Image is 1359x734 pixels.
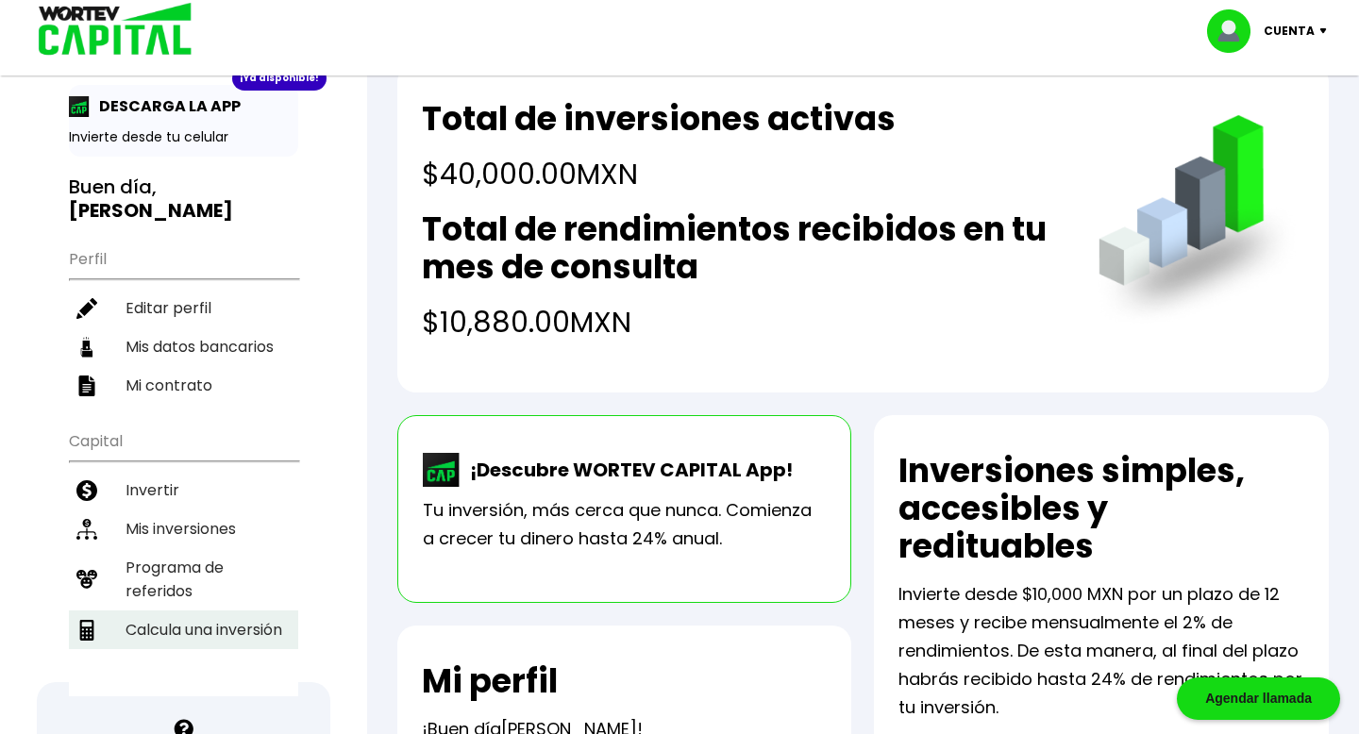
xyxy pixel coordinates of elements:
[69,509,298,548] a: Mis inversiones
[1177,677,1340,720] div: Agendar llamada
[1315,28,1340,34] img: icon-down
[422,301,1061,343] h4: $10,880.00 MXN
[76,519,97,540] img: inversiones-icon.6695dc30.svg
[1264,17,1315,45] p: Cuenta
[69,127,298,147] p: Invierte desde tu celular
[422,153,896,195] h4: $40,000.00 MXN
[422,662,558,700] h2: Mi perfil
[423,496,827,553] p: Tu inversión, más cerca que nunca. Comienza a crecer tu dinero hasta 24% anual.
[422,100,896,138] h2: Total de inversiones activas
[69,420,298,696] ul: Capital
[69,96,90,117] img: app-icon
[423,453,461,487] img: wortev-capital-app-icon
[1207,9,1264,53] img: profile-image
[76,480,97,501] img: invertir-icon.b3b967d7.svg
[898,580,1304,722] p: Invierte desde $10,000 MXN por un plazo de 12 meses y recibe mensualmente el 2% de rendimientos. ...
[76,569,97,590] img: recomiendanos-icon.9b8e9327.svg
[76,298,97,319] img: editar-icon.952d3147.svg
[1090,115,1304,329] img: grafica.516fef24.png
[76,620,97,641] img: calculadora-icon.17d418c4.svg
[898,452,1304,565] h2: Inversiones simples, accesibles y redituables
[422,210,1061,286] h2: Total de rendimientos recibidos en tu mes de consulta
[69,289,298,327] a: Editar perfil
[76,337,97,358] img: datos-icon.10cf9172.svg
[69,610,298,649] a: Calcula una inversión
[69,366,298,405] a: Mi contrato
[69,548,298,610] a: Programa de referidos
[76,375,97,396] img: contrato-icon.f2db500c.svg
[90,94,241,118] p: DESCARGA LA APP
[461,456,793,484] p: ¡Descubre WORTEV CAPITAL App!
[232,66,327,91] div: ¡Ya disponible!
[69,197,233,224] b: [PERSON_NAME]
[69,471,298,509] a: Invertir
[69,238,298,405] ul: Perfil
[69,175,298,223] h3: Buen día,
[69,327,298,366] a: Mis datos bancarios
